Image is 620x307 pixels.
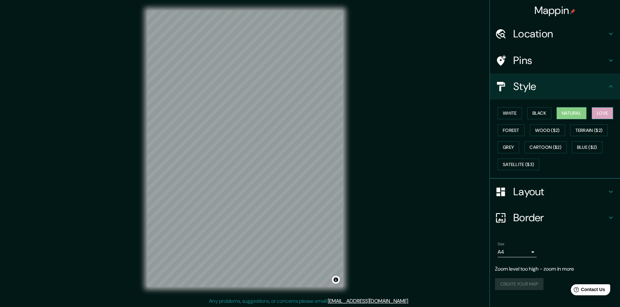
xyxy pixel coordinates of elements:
[530,124,565,136] button: Wood ($2)
[562,282,613,300] iframe: Help widget launcher
[498,124,525,136] button: Forest
[527,107,552,119] button: Black
[534,4,576,17] h4: Mappin
[490,179,620,205] div: Layout
[592,107,613,119] button: Love
[209,297,409,305] p: Any problems, suggestions, or concerns please email .
[498,241,504,247] label: Size
[490,21,620,47] div: Location
[490,205,620,231] div: Border
[332,276,340,284] button: Toggle attribution
[570,124,608,136] button: Terrain ($2)
[498,141,519,153] button: Grey
[490,47,620,73] div: Pins
[513,211,607,224] h4: Border
[498,107,522,119] button: White
[513,185,607,198] h4: Layout
[498,159,539,171] button: Satellite ($3)
[410,297,411,305] div: .
[570,9,575,14] img: pin-icon.png
[409,297,410,305] div: .
[328,298,408,304] a: [EMAIL_ADDRESS][DOMAIN_NAME]
[147,10,343,287] canvas: Map
[557,107,586,119] button: Natural
[513,27,607,40] h4: Location
[513,54,607,67] h4: Pins
[524,141,567,153] button: Cartoon ($2)
[498,247,537,257] div: A4
[495,265,615,273] p: Zoom level too high - zoom in more
[572,141,602,153] button: Blue ($2)
[490,73,620,99] div: Style
[513,80,607,93] h4: Style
